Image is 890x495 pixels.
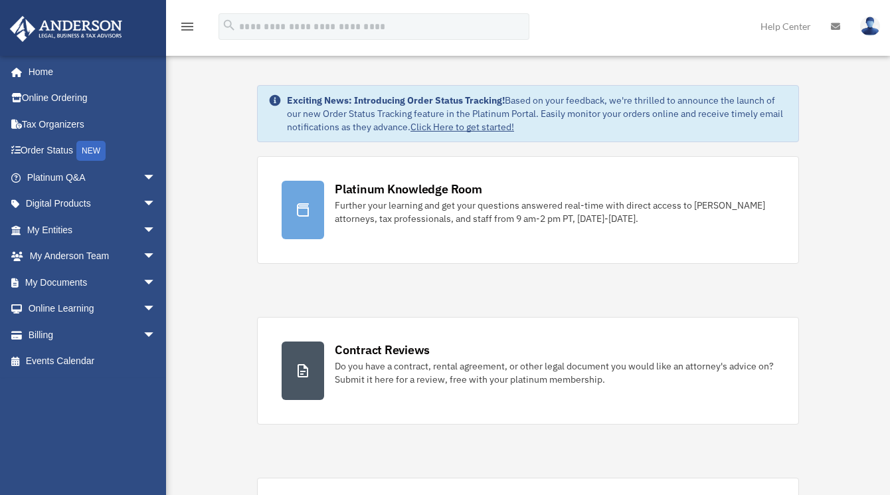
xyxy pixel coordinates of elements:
[9,243,176,270] a: My Anderson Teamarrow_drop_down
[143,269,169,296] span: arrow_drop_down
[143,243,169,270] span: arrow_drop_down
[9,217,176,243] a: My Entitiesarrow_drop_down
[222,18,236,33] i: search
[9,191,176,217] a: Digital Productsarrow_drop_down
[179,23,195,35] a: menu
[9,58,169,85] a: Home
[257,156,799,264] a: Platinum Knowledge Room Further your learning and get your questions answered real-time with dire...
[9,296,176,322] a: Online Learningarrow_drop_down
[9,164,176,191] a: Platinum Q&Aarrow_drop_down
[9,138,176,165] a: Order StatusNEW
[335,342,430,358] div: Contract Reviews
[410,121,514,133] a: Click Here to get started!
[9,111,176,138] a: Tax Organizers
[9,269,176,296] a: My Documentsarrow_drop_down
[287,94,788,134] div: Based on your feedback, we're thrilled to announce the launch of our new Order Status Tracking fe...
[9,322,176,348] a: Billingarrow_drop_down
[143,322,169,349] span: arrow_drop_down
[287,94,505,106] strong: Exciting News: Introducing Order Status Tracking!
[143,217,169,244] span: arrow_drop_down
[76,141,106,161] div: NEW
[179,19,195,35] i: menu
[143,164,169,191] span: arrow_drop_down
[143,191,169,218] span: arrow_drop_down
[6,16,126,42] img: Anderson Advisors Platinum Portal
[9,85,176,112] a: Online Ordering
[335,199,774,225] div: Further your learning and get your questions answered real-time with direct access to [PERSON_NAM...
[257,317,799,425] a: Contract Reviews Do you have a contract, rental agreement, or other legal document you would like...
[335,181,482,197] div: Platinum Knowledge Room
[860,17,880,36] img: User Pic
[9,348,176,375] a: Events Calendar
[143,296,169,323] span: arrow_drop_down
[335,359,774,386] div: Do you have a contract, rental agreement, or other legal document you would like an attorney's ad...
